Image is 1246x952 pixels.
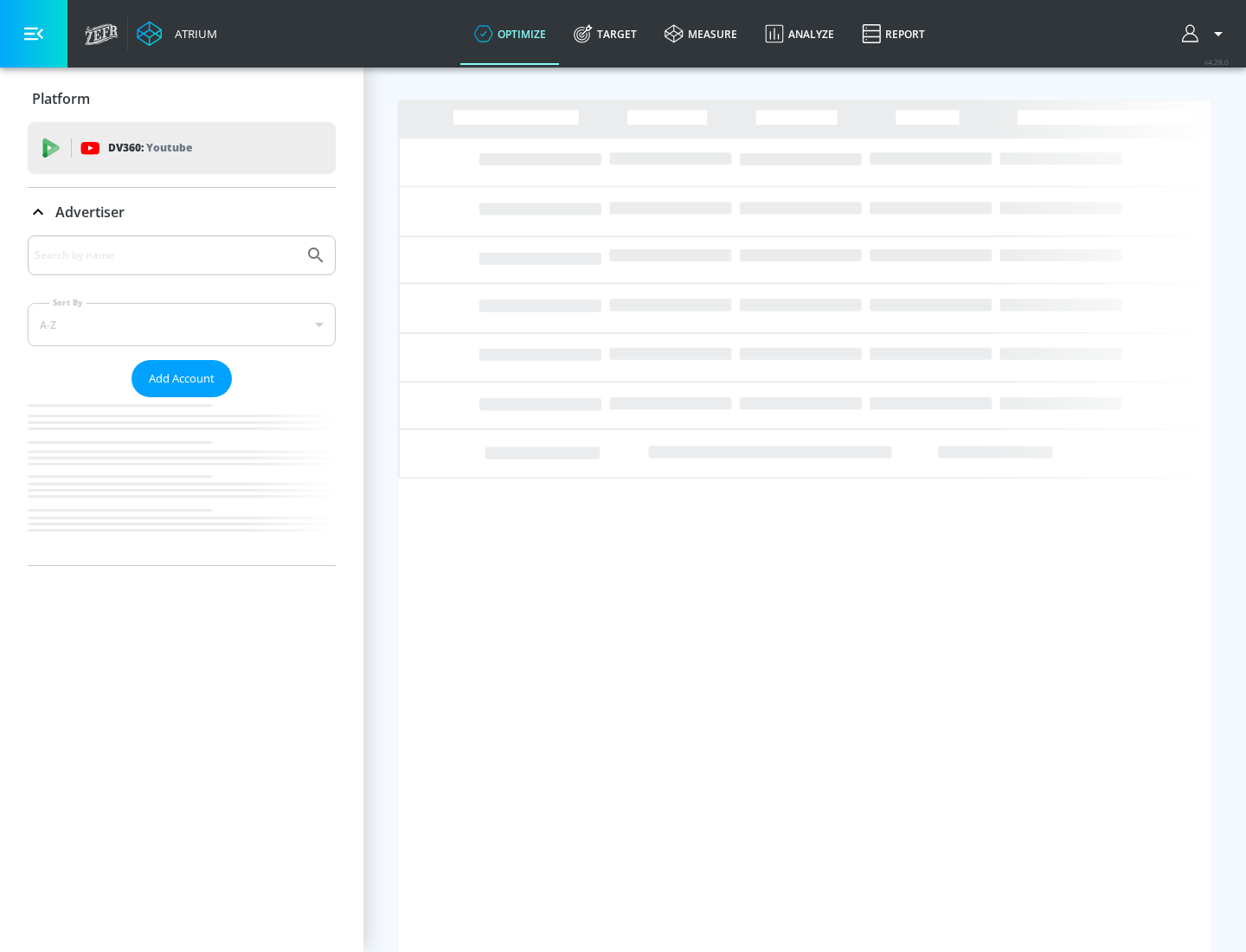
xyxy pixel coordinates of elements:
[132,360,232,397] button: Add Account
[149,369,215,389] span: Add Account
[751,3,848,65] a: Analyze
[848,3,939,65] a: Report
[108,138,192,158] p: DV360:
[49,297,87,308] label: Sort By
[28,303,336,346] div: A-Z
[146,138,192,157] p: Youtube
[137,21,217,47] a: Atrium
[28,235,336,565] div: Advertiser
[35,244,297,267] input: Search by name
[560,3,651,65] a: Target
[28,188,336,236] div: Advertiser
[651,3,751,65] a: measure
[28,74,336,123] div: Platform
[1204,57,1229,67] span: v 4.28.0
[55,203,125,222] p: Advertiser
[28,122,336,174] div: DV360: Youtube
[460,3,560,65] a: optimize
[168,26,217,42] div: Atrium
[28,397,336,565] nav: list of Advertiser
[32,89,90,108] p: Platform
